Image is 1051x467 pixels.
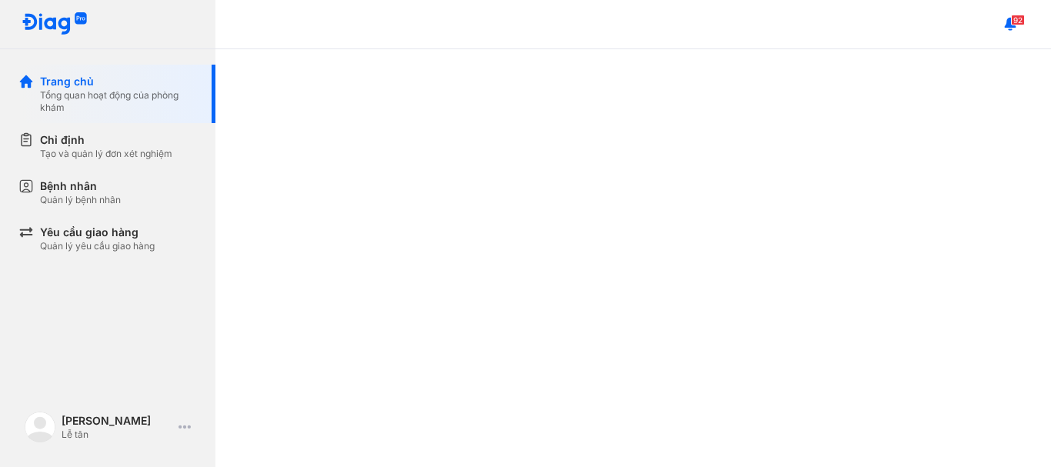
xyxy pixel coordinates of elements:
[40,89,197,114] div: Tổng quan hoạt động của phòng khám
[40,178,121,194] div: Bệnh nhân
[62,429,172,441] div: Lễ tân
[1011,15,1025,25] span: 92
[40,240,155,252] div: Quản lý yêu cầu giao hàng
[40,225,155,240] div: Yêu cầu giao hàng
[22,12,88,36] img: logo
[40,194,121,206] div: Quản lý bệnh nhân
[40,132,172,148] div: Chỉ định
[40,148,172,160] div: Tạo và quản lý đơn xét nghiệm
[25,412,55,442] img: logo
[62,413,172,429] div: [PERSON_NAME]
[40,74,197,89] div: Trang chủ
